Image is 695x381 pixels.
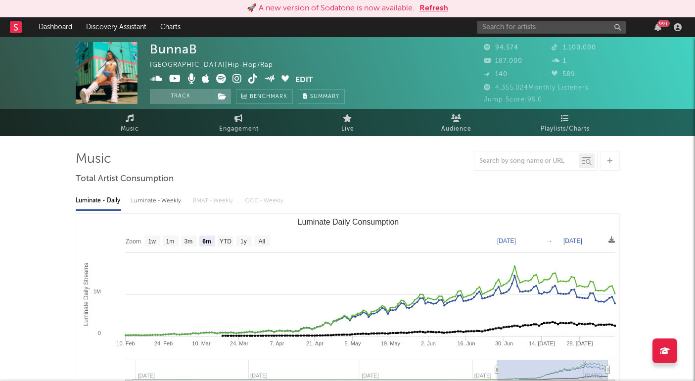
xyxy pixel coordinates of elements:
[219,238,231,245] text: YTD
[219,123,259,135] span: Engagement
[184,238,192,245] text: 3m
[97,330,100,336] text: 0
[93,288,100,294] text: 1M
[552,71,575,78] span: 589
[250,91,287,103] span: Benchmark
[153,17,187,37] a: Charts
[148,238,156,245] text: 1w
[441,123,471,135] span: Audience
[258,238,265,245] text: All
[547,238,553,244] text: →
[344,340,361,346] text: 5. May
[457,340,475,346] text: 16. Jun
[654,23,661,31] button: 99+
[126,238,141,245] text: Zoom
[484,96,542,103] span: Jump Score: 95.0
[79,17,153,37] a: Discovery Assistant
[566,340,593,346] text: 28. [DATE]
[484,45,518,51] span: 94,574
[484,58,522,64] span: 187,000
[552,58,566,64] span: 1
[116,340,135,346] text: 10. Feb
[236,89,293,104] a: Benchmark
[495,340,512,346] text: 30. Jun
[541,123,590,135] span: Playlists/Charts
[306,340,324,346] text: 21. Apr
[293,109,402,136] a: Live
[310,94,339,99] span: Summary
[341,123,354,135] span: Live
[76,173,174,185] span: Total Artist Consumption
[150,59,284,71] div: [GEOGRAPHIC_DATA] | Hip-Hop/Rap
[511,109,620,136] a: Playlists/Charts
[150,42,197,56] div: BunnaB
[484,85,589,91] span: 4,355,024 Monthly Listeners
[657,20,670,27] div: 99 +
[154,340,172,346] text: 24. Feb
[150,89,212,104] button: Track
[380,340,400,346] text: 19. May
[76,192,121,209] div: Luminate - Daily
[230,340,248,346] text: 24. Mar
[419,2,448,14] button: Refresh
[240,238,247,245] text: 1y
[82,263,89,326] text: Luminate Daily Streams
[484,71,508,78] span: 140
[76,109,185,136] a: Music
[166,238,174,245] text: 1m
[474,157,579,165] input: Search by song name or URL
[247,2,415,14] div: 🚀 A new version of Sodatone is now available.
[131,192,183,209] div: Luminate - Weekly
[270,340,284,346] text: 7. Apr
[477,21,626,34] input: Search for artists
[202,238,211,245] text: 6m
[552,45,596,51] span: 1,100,000
[32,17,79,37] a: Dashboard
[563,238,582,244] text: [DATE]
[297,218,399,226] text: Luminate Daily Consumption
[402,109,511,136] a: Audience
[497,238,516,244] text: [DATE]
[192,340,211,346] text: 10. Mar
[121,123,139,135] span: Music
[528,340,555,346] text: 14. [DATE]
[295,74,313,86] button: Edit
[298,89,345,104] button: Summary
[420,340,435,346] text: 2. Jun
[185,109,293,136] a: Engagement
